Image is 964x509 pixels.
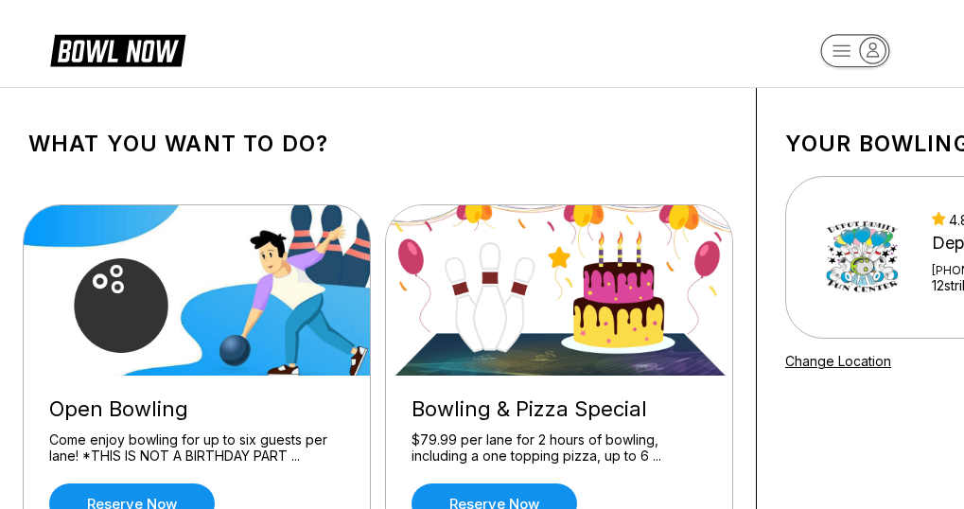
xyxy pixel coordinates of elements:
[811,205,915,309] img: Depot Family Fun Center
[49,431,344,465] div: Come enjoy bowling for up to six guests per lane! *THIS IS NOT A BIRTHDAY PART ...
[412,396,707,422] div: Bowling & Pizza Special
[412,431,707,465] div: $79.99 per lane for 2 hours of bowling, including a one topping pizza, up to 6 ...
[28,131,727,157] h1: What you want to do?
[386,205,734,376] img: Bowling & Pizza Special
[49,396,344,422] div: Open Bowling
[785,353,891,369] a: Change Location
[24,205,372,376] img: Open Bowling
